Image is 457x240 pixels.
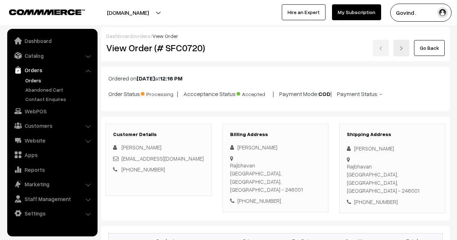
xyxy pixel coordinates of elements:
b: COD [318,90,331,97]
div: [PERSON_NAME] [230,143,321,152]
div: [PERSON_NAME] [347,144,438,153]
a: orders [134,33,150,39]
span: [PERSON_NAME] [121,144,161,150]
img: COMMMERCE [9,9,85,15]
a: [PHONE_NUMBER] [121,166,165,173]
div: / / [106,32,445,40]
div: [PHONE_NUMBER] [347,198,438,206]
button: Govind . [390,4,452,22]
span: View Order [152,33,178,39]
a: Catalog [9,49,95,62]
b: [DATE] [137,75,155,82]
a: COMMMERCE [9,7,72,16]
a: [EMAIL_ADDRESS][DOMAIN_NAME] [121,155,204,162]
a: Staff Management [9,192,95,205]
a: Dashboard [9,34,95,47]
a: Orders [23,77,95,84]
a: Marketing [9,178,95,191]
div: Rajbhavan [GEOGRAPHIC_DATA], [GEOGRAPHIC_DATA], [GEOGRAPHIC_DATA] - 246001 [230,161,321,194]
h3: Billing Address [230,131,321,138]
button: [DOMAIN_NAME] [82,4,174,22]
p: Ordered on at [108,74,443,83]
a: Customers [9,119,95,132]
a: Settings [9,207,95,220]
img: user [437,7,448,18]
p: Order Status: | Accceptance Status: | Payment Mode: | Payment Status: - [108,88,443,98]
div: [PHONE_NUMBER] [230,197,321,205]
a: Reports [9,163,95,176]
a: Go Back [414,40,445,56]
img: right-arrow.png [399,46,404,51]
h3: Customer Details [113,131,204,138]
h2: View Order (# SFC0720) [106,42,212,53]
a: Website [9,134,95,147]
a: Abandoned Cart [23,86,95,93]
a: Apps [9,148,95,161]
a: Dashboard [106,33,133,39]
a: Contact Enquires [23,95,95,103]
span: Accepted [237,88,273,98]
b: 12:16 PM [160,75,182,82]
a: WebPOS [9,105,95,118]
a: My Subscription [332,4,381,20]
div: Rajbhavan [GEOGRAPHIC_DATA], [GEOGRAPHIC_DATA], [GEOGRAPHIC_DATA] - 246001 [347,162,438,195]
h3: Shipping Address [347,131,438,138]
a: Orders [9,64,95,77]
span: Processing [141,88,177,98]
a: Hire an Expert [282,4,325,20]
